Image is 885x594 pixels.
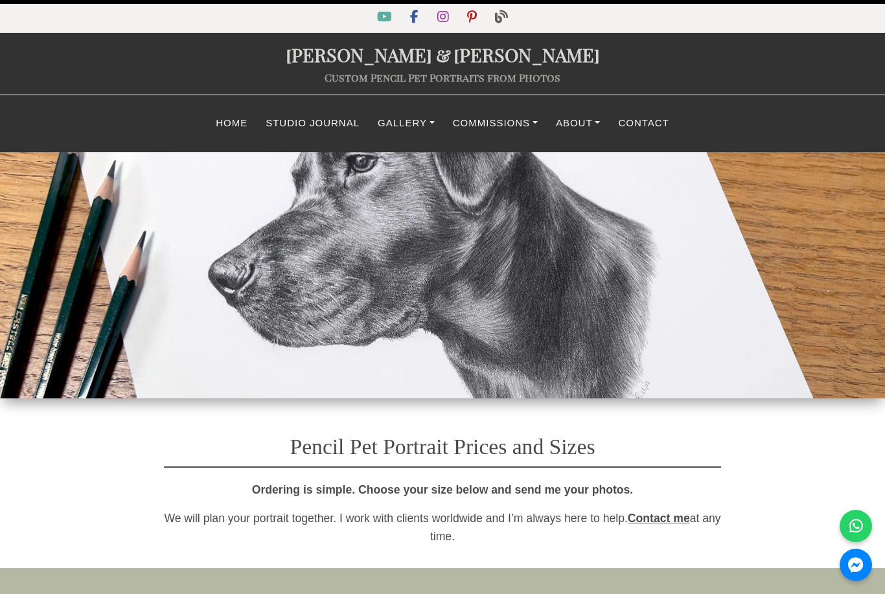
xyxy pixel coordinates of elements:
a: WhatsApp [840,510,872,542]
a: Custom Pencil Pet Portraits from Photos [325,71,560,84]
a: Contact me [628,512,690,525]
a: Instagram [430,12,459,23]
a: Pinterest [459,12,487,23]
a: Studio Journal [257,111,369,136]
p: Ordering is simple. Choose your size below and send me your photos. [164,481,721,499]
p: We will plan your portrait together. I work with clients worldwide and I’m always here to help. a... [164,509,721,545]
a: Commissions [444,111,547,136]
span: & [432,42,454,67]
a: About [547,111,610,136]
a: Facebook [402,12,429,23]
h1: Pencil Pet Portrait Prices and Sizes [164,415,721,468]
a: Messenger [840,549,872,581]
a: [PERSON_NAME]&[PERSON_NAME] [286,42,600,67]
a: Home [207,111,257,136]
a: YouTube [369,12,402,23]
a: Contact [609,111,678,136]
a: Blog [487,12,516,23]
a: Gallery [369,111,444,136]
